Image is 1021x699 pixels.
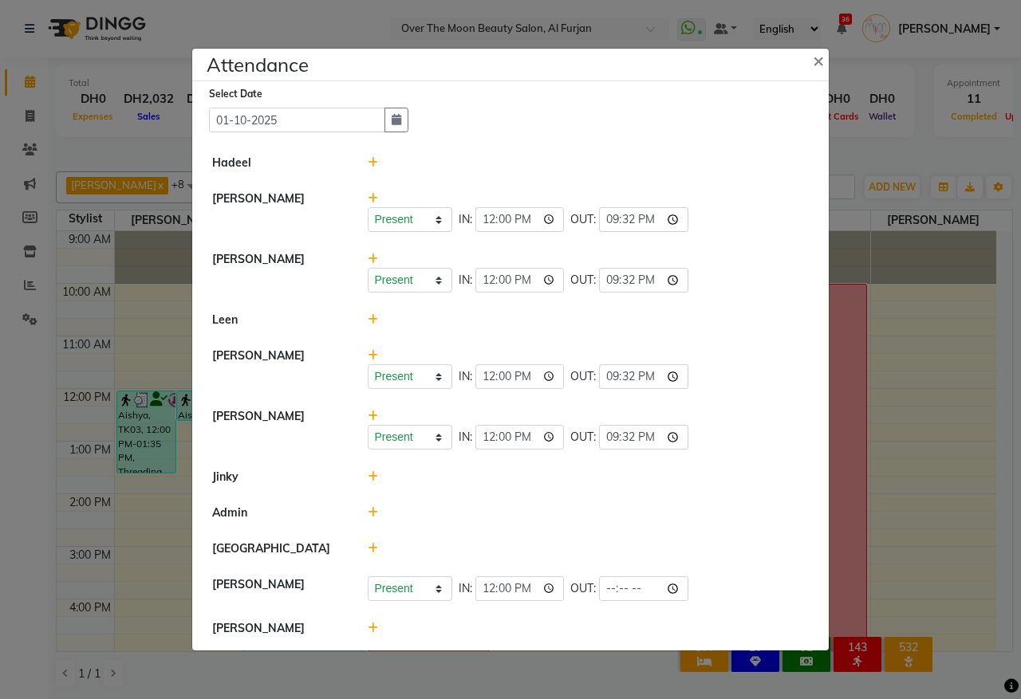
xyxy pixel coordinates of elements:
[200,348,356,389] div: [PERSON_NAME]
[570,272,596,289] span: OUT:
[570,429,596,446] span: OUT:
[570,211,596,228] span: OUT:
[200,251,356,293] div: [PERSON_NAME]
[200,155,356,171] div: Hadeel
[459,368,472,385] span: IN:
[459,580,472,597] span: IN:
[570,580,596,597] span: OUT:
[800,37,840,82] button: Close
[200,576,356,601] div: [PERSON_NAME]
[813,48,824,72] span: ×
[207,50,309,79] h4: Attendance
[459,272,472,289] span: IN:
[200,505,356,521] div: Admin
[209,108,385,132] input: Select date
[200,469,356,485] div: Jinky
[459,429,472,446] span: IN:
[200,408,356,450] div: [PERSON_NAME]
[200,540,356,557] div: [GEOGRAPHIC_DATA]
[209,87,262,101] label: Select Date
[200,620,356,637] div: [PERSON_NAME]
[459,211,472,228] span: IN:
[200,312,356,328] div: Leen
[200,190,356,232] div: [PERSON_NAME]
[570,368,596,385] span: OUT:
